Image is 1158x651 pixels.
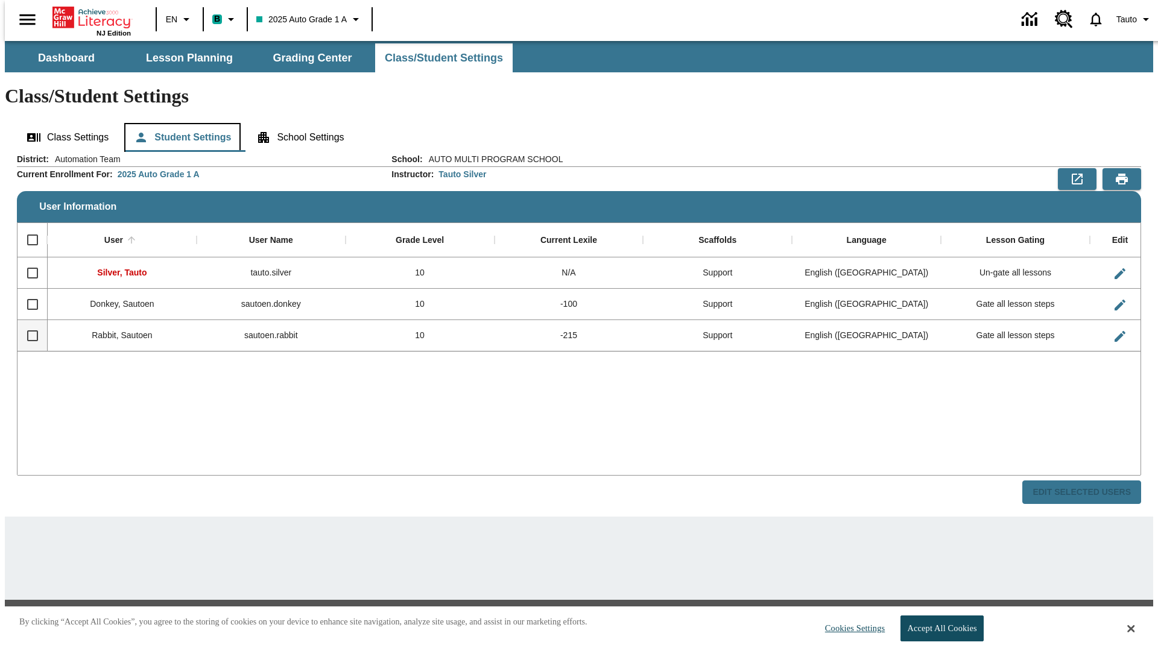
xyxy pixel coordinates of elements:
[129,43,250,72] button: Lesson Planning
[346,289,495,320] div: 10
[385,51,503,65] span: Class/Student Settings
[941,257,1090,289] div: Un-gate all lessons
[1108,293,1132,317] button: Edit User
[118,168,200,180] div: 2025 Auto Grade 1 A
[495,320,644,351] div: -215
[346,320,495,351] div: 10
[273,51,352,65] span: Grading Center
[423,153,563,165] span: AUTO MULTI PROGRAM SCHOOL
[252,8,368,30] button: Class: 2025 Auto Grade 1 A, Select your class
[10,2,45,37] button: Open side menu
[92,330,152,340] span: Rabbit, Sautoen
[643,257,792,289] div: Support
[1080,4,1112,35] a: Notifications
[391,154,422,165] h2: School :
[900,615,983,641] button: Accept All Cookies
[396,235,444,246] div: Grade Level
[346,257,495,289] div: 10
[5,85,1153,107] h1: Class/Student Settings
[814,616,890,641] button: Cookies Settings
[17,123,1141,152] div: Class/Student Settings
[847,235,887,246] div: Language
[643,320,792,351] div: Support
[1048,3,1080,36] a: Resource Center, Will open in new tab
[375,43,513,72] button: Class/Student Settings
[438,168,486,180] div: Tauto Silver
[17,153,1141,505] div: User Information
[986,235,1045,246] div: Lesson Gating
[90,299,154,309] span: Donkey, Sautoen
[1127,623,1134,634] button: Close
[1112,8,1158,30] button: Profile/Settings
[1058,168,1096,190] button: Export to CSV
[391,169,434,180] h2: Instructor :
[256,13,347,26] span: 2025 Auto Grade 1 A
[49,153,121,165] span: Automation Team
[1116,13,1137,26] span: Tauto
[52,5,131,30] a: Home
[38,51,95,65] span: Dashboard
[540,235,597,246] div: Current Lexile
[1112,235,1128,246] div: Edit
[698,235,736,246] div: Scaffolds
[160,8,199,30] button: Language: EN, Select a language
[17,169,113,180] h2: Current Enrollment For :
[207,8,243,30] button: Boost Class color is teal. Change class color
[6,43,127,72] button: Dashboard
[792,257,941,289] div: English (US)
[124,123,241,152] button: Student Settings
[197,257,346,289] div: tauto.silver
[146,51,233,65] span: Lesson Planning
[39,201,116,212] span: User Information
[495,257,644,289] div: N/A
[5,41,1153,72] div: SubNavbar
[792,289,941,320] div: English (US)
[96,30,131,37] span: NJ Edition
[1103,168,1141,190] button: Print Preview
[252,43,373,72] button: Grading Center
[214,11,220,27] span: B
[166,13,177,26] span: EN
[97,268,147,277] span: Silver, Tauto
[197,320,346,351] div: sautoen.rabbit
[1014,3,1048,36] a: Data Center
[197,289,346,320] div: sautoen.donkey
[247,123,353,152] button: School Settings
[104,235,123,246] div: User
[941,289,1090,320] div: Gate all lesson steps
[52,4,131,37] div: Home
[17,154,49,165] h2: District :
[17,123,118,152] button: Class Settings
[1108,262,1132,286] button: Edit User
[19,616,587,628] p: By clicking “Accept All Cookies”, you agree to the storing of cookies on your device to enhance s...
[941,320,1090,351] div: Gate all lesson steps
[1108,324,1132,348] button: Edit User
[495,289,644,320] div: -100
[5,43,514,72] div: SubNavbar
[792,320,941,351] div: English (US)
[643,289,792,320] div: Support
[249,235,293,246] div: User Name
